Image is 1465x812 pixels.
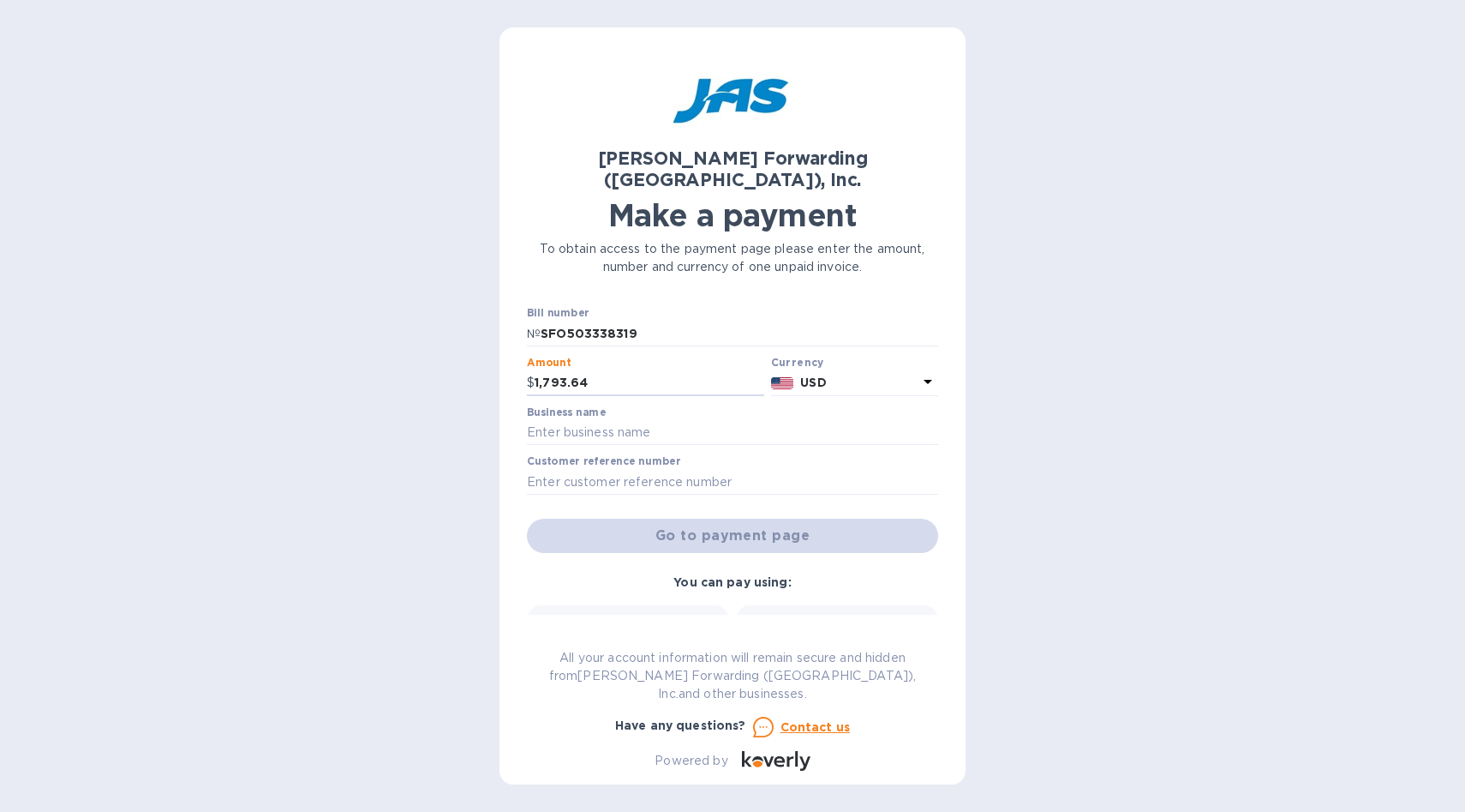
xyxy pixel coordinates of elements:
b: [PERSON_NAME] Forwarding ([GEOGRAPHIC_DATA]), Inc. [598,147,868,190]
input: Enter bill number [541,321,938,346]
b: Currency [771,356,824,369]
label: Customer reference number [527,457,680,467]
p: № [527,325,541,343]
label: Business name [527,407,606,418]
b: You can pay using: [673,575,791,589]
input: Enter customer reference number [527,469,938,495]
p: All your account information will remain secure and hidden from [PERSON_NAME] Forwarding ([GEOGRA... [527,649,938,703]
input: 0.00 [535,370,764,396]
h1: Make a payment [527,197,938,233]
p: $ [527,374,535,392]
label: Amount [527,358,571,368]
p: To obtain access to the payment page please enter the amount, number and currency of one unpaid i... [527,240,938,276]
label: Bill number [527,309,589,319]
b: Have any questions? [615,719,746,732]
p: Powered by [655,752,727,770]
u: Contact us [780,720,851,734]
img: USD [771,377,794,389]
input: Enter business name [527,420,938,446]
b: USD [800,376,826,389]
